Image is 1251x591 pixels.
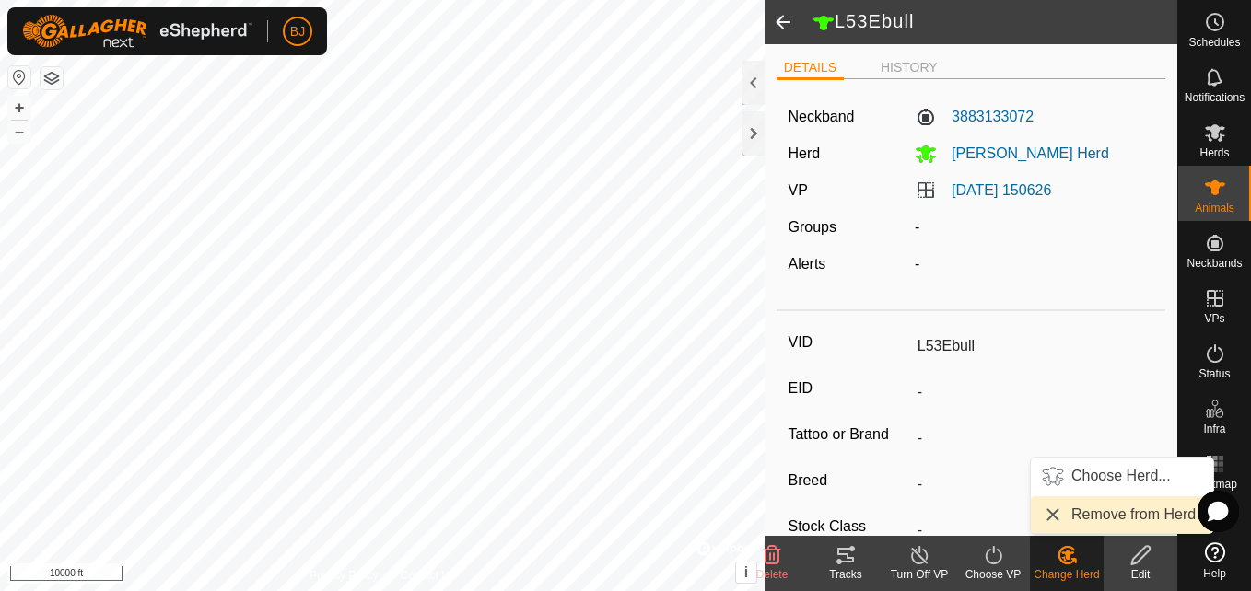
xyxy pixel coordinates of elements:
[1185,92,1245,103] span: Notifications
[873,58,945,77] li: HISTORY
[788,182,807,198] label: VP
[1192,479,1237,490] span: Heatmap
[1188,37,1240,48] span: Schedules
[1071,465,1171,487] span: Choose Herd...
[1203,423,1225,435] span: Infra
[1204,313,1224,324] span: VPs
[756,568,789,581] span: Delete
[1195,203,1234,214] span: Animals
[788,219,836,235] label: Groups
[907,253,1161,275] div: -
[915,106,1034,128] label: 3883133072
[736,562,756,583] button: i
[813,10,1177,34] h2: L53Ebull
[1199,147,1229,158] span: Herds
[788,423,909,446] label: Tattoo or Brand
[907,216,1161,238] div: -
[788,469,909,492] label: Breed
[788,145,820,161] label: Herd
[1031,496,1213,533] li: Remove from Herd
[788,377,909,400] label: EID
[22,15,252,48] img: Gallagher Logo
[1104,566,1177,583] div: Edit
[1187,258,1242,269] span: Neckbands
[8,97,30,119] button: +
[401,567,455,584] a: Contact Us
[41,67,63,89] button: Map Layers
[1030,566,1104,583] div: Change Herd
[952,182,1051,198] a: [DATE] 150626
[788,330,909,354] label: VID
[788,256,825,272] label: Alerts
[1071,504,1196,526] span: Remove from Herd
[1203,568,1226,579] span: Help
[788,515,909,539] label: Stock Class
[1031,458,1213,494] li: Choose Herd...
[777,58,844,80] li: DETAILS
[8,121,30,143] button: –
[310,567,379,584] a: Privacy Policy
[937,145,1109,161] span: [PERSON_NAME] Herd
[809,566,883,583] div: Tracks
[788,106,854,128] label: Neckband
[1178,535,1251,586] a: Help
[290,22,305,41] span: BJ
[8,66,30,88] button: Reset Map
[956,566,1030,583] div: Choose VP
[1198,368,1230,379] span: Status
[744,564,748,580] span: i
[883,566,956,583] div: Turn Off VP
